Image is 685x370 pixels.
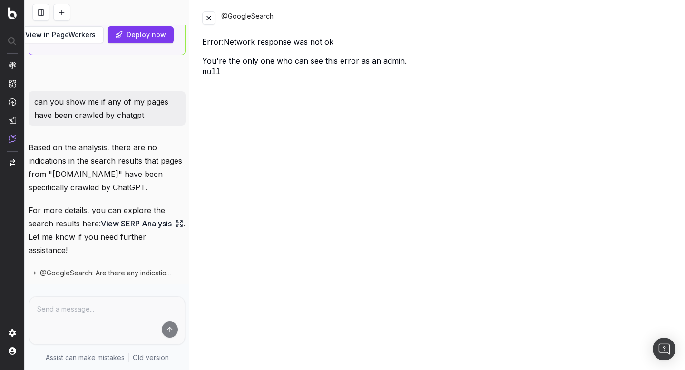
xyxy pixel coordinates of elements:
[653,338,675,360] div: Open Intercom Messenger
[202,55,674,78] div: You're the only one who can see this error as an admin.
[40,268,174,278] span: @GoogleSearch: Are there any indications that pages from this site have been crawled by ChatGPT? ...
[10,159,15,166] img: Switch project
[8,7,17,19] img: Botify logo
[202,36,674,48] div: Error: Network response was not ok
[46,353,125,362] p: Assist can make mistakes
[101,217,183,230] a: View SERP Analysis
[29,268,186,278] button: @GoogleSearch: Are there any indications that pages from this site have been crawled by ChatGPT? ...
[9,79,16,88] img: Intelligence
[29,204,186,257] p: For more details, you can explore the search results here: . Let me know if you need further assi...
[133,353,169,362] a: Old version
[17,26,104,43] button: View in PageWorkers
[9,347,16,355] img: My account
[29,141,186,194] p: Based on the analysis, there are no indications in the search results that pages from "[DOMAIN_NA...
[221,11,674,25] div: @GoogleSearch
[25,30,96,39] a: View in PageWorkers
[9,329,16,337] img: Setting
[108,26,174,43] button: Deploy now
[9,117,16,124] img: Studio
[9,135,16,143] img: Assist
[202,67,674,78] pre: null
[9,98,16,106] img: Activation
[9,61,16,69] img: Analytics
[34,95,180,122] p: can you show me if any of my pages have been crawled by chatgpt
